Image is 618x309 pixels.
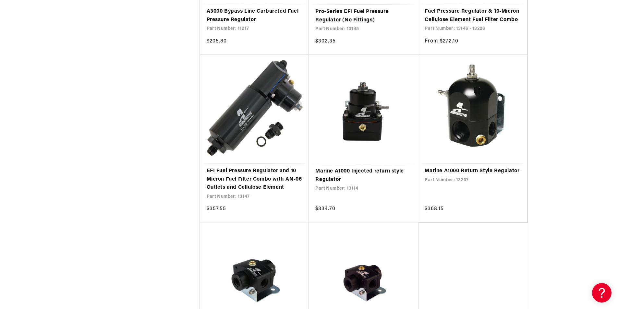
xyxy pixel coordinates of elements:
[425,167,521,175] a: Marine A1000 Return Style Regulator
[207,7,303,24] a: A3000 Bypass Line Carbureted Fuel Pressure Regulator
[315,8,412,24] a: Pro-Series EFI Fuel Pressure Regulator (No Fittings)
[207,167,303,192] a: EFI Fuel Pressure Regulator and 10 Micron Fuel Filter Combo with AN-06 Outlets and Cellulose Element
[425,7,521,24] a: Fuel Pressure Regulator & 10-Micron Cellulose Element Fuel Filter Combo
[315,167,412,184] a: Marine A1000 Injected return style Regulator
